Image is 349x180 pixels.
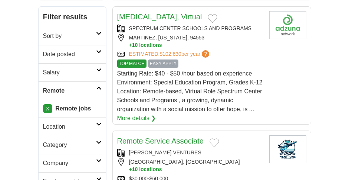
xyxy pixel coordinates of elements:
a: Location [39,118,106,136]
a: More details ❯ [117,114,156,123]
a: Remote Service Associate [117,137,204,145]
img: Company logo [269,135,306,163]
strong: Remote jobs [55,105,91,112]
a: [MEDICAL_DATA], Virtual [117,13,202,21]
button: Add to favorite jobs [210,138,219,147]
span: $102,630 [159,51,181,57]
a: Date posted [39,45,106,63]
span: TOP MATCH [117,60,146,68]
button: Add to favorite jobs [208,14,217,23]
h2: Salary [43,68,96,77]
div: MARTINEZ, [US_STATE], 94553 [117,34,263,49]
h2: Category [43,141,96,150]
span: Starting Rate: $40 - $50 /hour based on experience Environment: Special Education Program, Grades... [117,70,263,112]
button: +10 locations [129,166,263,173]
div: [PERSON_NAME] VENTURES [117,149,263,157]
h2: Sort by [43,32,96,41]
a: Company [39,154,106,172]
div: [GEOGRAPHIC_DATA], [GEOGRAPHIC_DATA] [117,158,263,173]
span: ? [202,50,209,58]
h2: Location [43,122,96,131]
span: EASY APPLY [148,60,178,68]
a: Remote [39,81,106,100]
h2: Filter results [39,7,106,27]
div: SPECTRUM CENTER SCHOOLS AND PROGRAMS [117,25,263,32]
h2: Date posted [43,50,96,59]
button: +10 locations [129,42,263,49]
a: Sort by [39,27,106,45]
span: + [129,166,132,173]
img: Company logo [269,11,306,39]
a: Category [39,136,106,154]
span: + [129,42,132,49]
h2: Remote [43,86,96,95]
a: Salary [39,63,106,81]
a: X [43,104,52,113]
h2: Company [43,159,96,168]
a: ESTIMATED:$102,630per year? [129,50,211,58]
